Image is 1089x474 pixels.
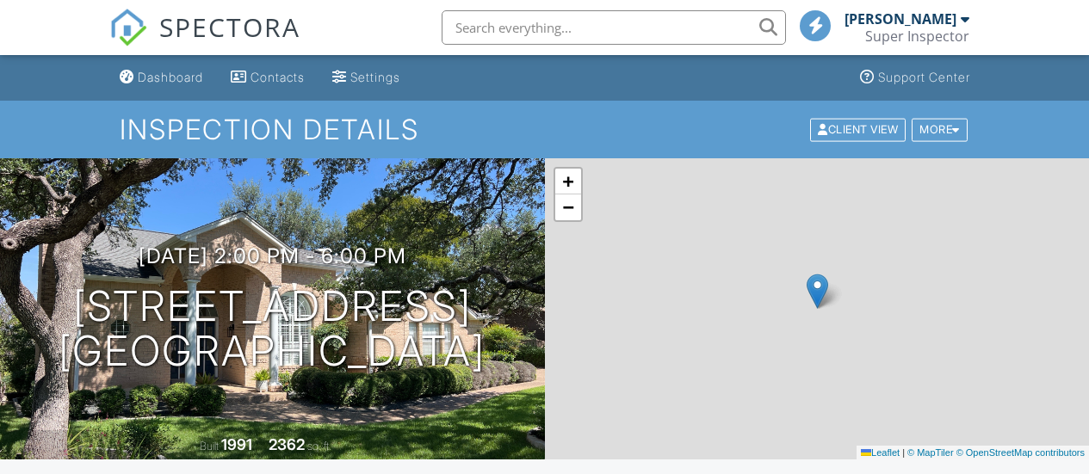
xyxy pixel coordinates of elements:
[120,114,968,145] h1: Inspection Details
[853,62,977,94] a: Support Center
[807,274,828,309] img: Marker
[59,284,486,375] h1: [STREET_ADDRESS] [GEOGRAPHIC_DATA]
[912,118,968,141] div: More
[200,440,219,452] span: Built
[562,196,573,218] span: −
[109,23,300,59] a: SPECTORA
[907,447,954,458] a: © MapTiler
[221,435,252,453] div: 1991
[442,10,786,45] input: Search everything...
[865,28,969,45] div: Super Inspector
[269,435,305,453] div: 2362
[307,440,331,452] span: sq. ft.
[251,70,305,84] div: Contacts
[810,118,906,141] div: Client View
[861,447,900,458] a: Leaflet
[325,62,407,94] a: Settings
[139,244,406,268] h3: [DATE] 2:00 pm - 6:00 pm
[109,9,147,46] img: The Best Home Inspection Software - Spectora
[113,62,210,94] a: Dashboard
[845,10,956,28] div: [PERSON_NAME]
[902,447,905,458] span: |
[555,169,581,194] a: Zoom in
[555,194,581,220] a: Zoom out
[350,70,400,84] div: Settings
[808,122,910,135] a: Client View
[138,70,203,84] div: Dashboard
[562,170,573,192] span: +
[878,70,970,84] div: Support Center
[956,447,1085,458] a: © OpenStreetMap contributors
[159,9,300,45] span: SPECTORA
[224,62,312,94] a: Contacts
